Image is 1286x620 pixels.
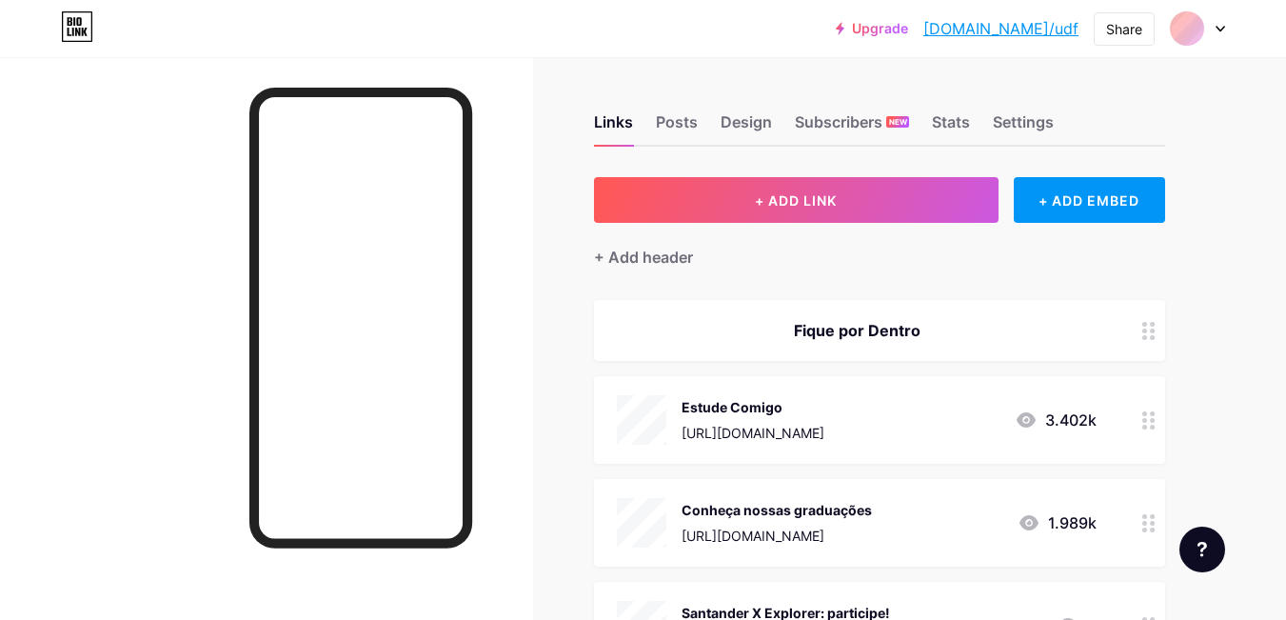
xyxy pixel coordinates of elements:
[682,526,872,546] div: [URL][DOMAIN_NAME]
[682,423,824,443] div: [URL][DOMAIN_NAME]
[682,397,824,417] div: Estude Comigo
[656,110,698,145] div: Posts
[932,110,970,145] div: Stats
[721,110,772,145] div: Design
[1014,177,1165,223] div: + ADD EMBED
[617,319,1097,342] div: Fique por Dentro
[1015,409,1097,431] div: 3.402k
[1018,511,1097,534] div: 1.989k
[889,116,907,128] span: NEW
[923,17,1078,40] a: [DOMAIN_NAME]/udf
[993,110,1054,145] div: Settings
[594,110,633,145] div: Links
[1106,19,1142,39] div: Share
[594,177,999,223] button: + ADD LINK
[755,192,837,209] span: + ADD LINK
[836,21,908,36] a: Upgrade
[682,500,872,520] div: Conheça nossas graduações
[795,110,909,145] div: Subscribers
[594,246,693,269] div: + Add header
